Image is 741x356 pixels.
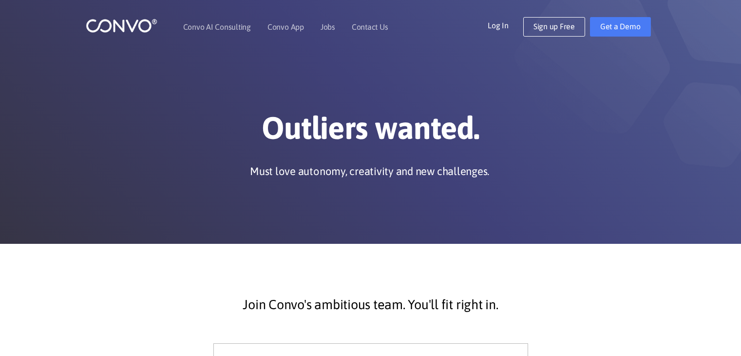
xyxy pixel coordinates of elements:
[86,18,157,33] img: logo_1.png
[488,17,523,33] a: Log In
[523,17,585,37] a: Sign up Free
[108,293,634,317] p: Join Convo's ambitious team. You'll fit right in.
[267,23,304,31] a: Convo App
[352,23,388,31] a: Contact Us
[183,23,251,31] a: Convo AI Consulting
[250,164,489,178] p: Must love autonomy, creativity and new challenges.
[100,109,641,154] h1: Outliers wanted.
[321,23,335,31] a: Jobs
[590,17,651,37] a: Get a Demo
